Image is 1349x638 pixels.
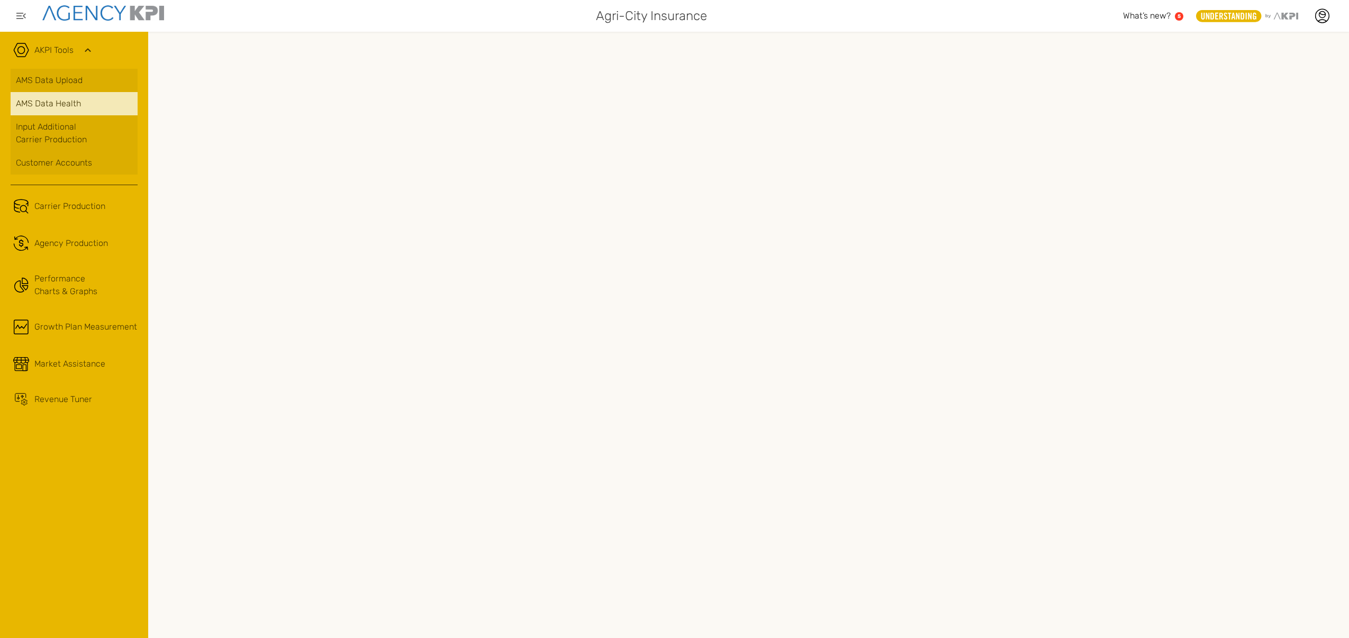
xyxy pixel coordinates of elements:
[42,5,164,21] img: agencykpi-logo-550x69-2d9e3fa8.png
[1175,12,1183,21] a: 5
[11,151,138,175] a: Customer Accounts
[34,393,92,406] span: Revenue Tuner
[596,6,707,25] span: Agri-City Insurance
[34,44,74,57] a: AKPI Tools
[16,157,132,169] div: Customer Accounts
[1178,13,1181,19] text: 5
[34,200,105,213] span: Carrier Production
[34,237,108,250] span: Agency Production
[34,358,105,370] span: Market Assistance
[16,97,81,110] span: AMS Data Health
[11,92,138,115] a: AMS Data Health
[1123,11,1171,21] span: What’s new?
[11,69,138,92] a: AMS Data Upload
[11,115,138,151] a: Input AdditionalCarrier Production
